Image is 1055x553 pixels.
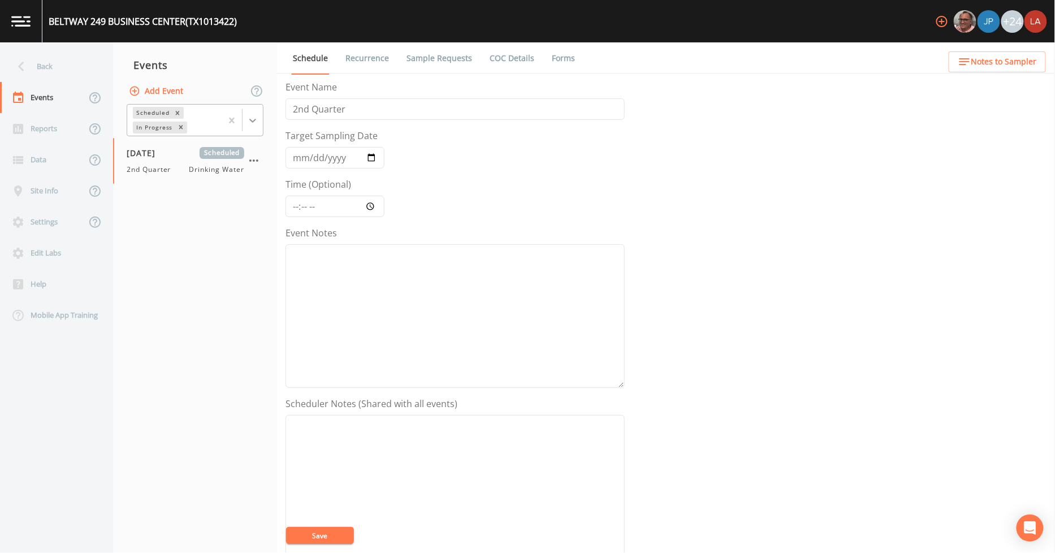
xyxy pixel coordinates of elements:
div: Events [113,51,277,79]
a: COC Details [488,42,536,74]
label: Time (Optional) [286,178,351,191]
div: Mike Franklin [953,10,977,33]
a: Forms [550,42,577,74]
a: Sample Requests [405,42,474,74]
a: Schedule [291,42,330,75]
div: BELTWAY 249 BUSINESS CENTER (TX1013422) [49,15,237,28]
span: Notes to Sampler [971,55,1037,69]
span: Drinking Water [189,165,244,175]
a: Recurrence [344,42,391,74]
label: Scheduler Notes (Shared with all events) [286,397,457,411]
img: 41241ef155101aa6d92a04480b0d0000 [978,10,1000,33]
img: e2d790fa78825a4bb76dcb6ab311d44c [954,10,976,33]
label: Target Sampling Date [286,129,378,142]
label: Event Notes [286,226,337,240]
button: Save [286,527,354,544]
div: Remove In Progress [175,122,187,133]
div: In Progress [133,122,175,133]
a: [DATE]Scheduled2nd QuarterDrinking Water [113,138,277,184]
span: Scheduled [200,147,244,159]
div: Scheduled [133,107,171,119]
span: 2nd Quarter [127,165,178,175]
button: Notes to Sampler [949,51,1046,72]
div: Open Intercom Messenger [1017,515,1044,542]
label: Event Name [286,80,337,94]
div: Joshua gere Paul [977,10,1001,33]
span: [DATE] [127,147,163,159]
div: Remove Scheduled [171,107,184,119]
img: logo [11,16,31,27]
div: +24 [1001,10,1024,33]
button: Add Event [127,81,188,102]
img: cf6e799eed601856facf0d2563d1856d [1024,10,1047,33]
